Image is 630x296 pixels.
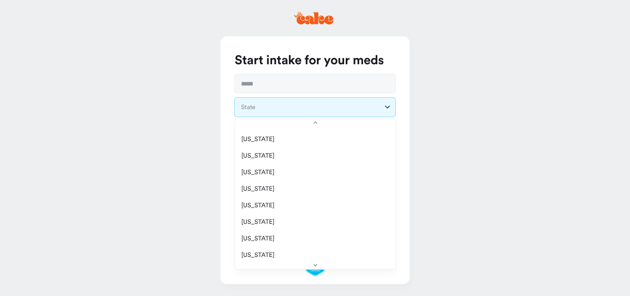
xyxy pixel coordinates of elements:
[241,185,274,193] span: [US_STATE]
[241,202,274,210] span: [US_STATE]
[241,235,274,243] span: [US_STATE]
[241,218,274,226] span: [US_STATE]
[241,136,274,143] span: [US_STATE]
[241,152,274,160] span: [US_STATE]
[241,169,274,177] span: [US_STATE]
[241,251,274,259] span: [US_STATE]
